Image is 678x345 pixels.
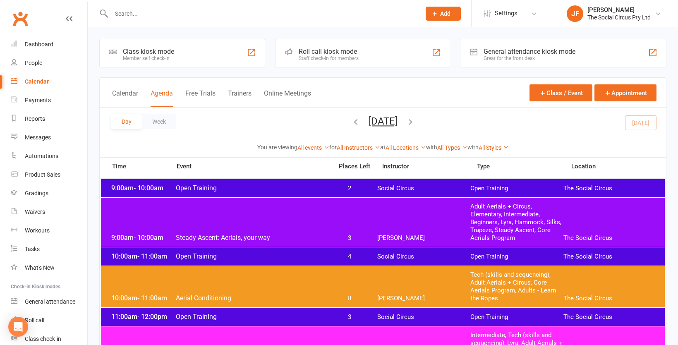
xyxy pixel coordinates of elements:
[484,55,575,61] div: Great for the front desk
[11,54,87,72] a: People
[25,298,75,305] div: General attendance
[109,8,415,19] input: Search...
[123,48,174,55] div: Class kiosk mode
[380,144,386,151] strong: at
[467,144,479,151] strong: with
[175,252,328,260] span: Open Training
[337,144,380,151] a: All Instructors
[25,246,40,252] div: Tasks
[11,221,87,240] a: Workouts
[297,144,329,151] a: All events
[11,240,87,259] a: Tasks
[257,144,297,151] strong: You are viewing
[567,5,583,22] div: JF
[11,35,87,54] a: Dashboard
[11,311,87,330] a: Roll call
[185,89,216,107] button: Free Trials
[587,6,651,14] div: [PERSON_NAME]
[386,144,426,151] a: All Locations
[11,91,87,110] a: Payments
[137,313,167,321] span: - 12:00pm
[8,317,28,337] div: Open Intercom Messenger
[25,78,49,85] div: Calendar
[134,184,163,192] span: - 10:00am
[563,295,656,302] span: The Social Circus
[25,41,53,48] div: Dashboard
[470,253,563,261] span: Open Training
[109,294,175,302] span: 10:00am
[109,184,175,192] span: 9:00am
[328,234,371,242] span: 3
[151,89,173,107] button: Agenda
[11,110,87,128] a: Reports
[437,144,467,151] a: All Types
[11,128,87,147] a: Messages
[109,234,175,242] span: 9:00am
[123,55,174,61] div: Member self check-in
[328,184,371,192] span: 2
[426,7,461,21] button: Add
[563,253,656,261] span: The Social Circus
[25,60,42,66] div: People
[25,264,55,271] div: What's New
[111,114,142,129] button: Day
[25,134,51,141] div: Messages
[377,295,470,302] span: [PERSON_NAME]
[137,252,167,260] span: - 11:00am
[228,89,252,107] button: Trainers
[495,4,517,23] span: Settings
[11,292,87,311] a: General attendance kiosk mode
[25,190,48,196] div: Gradings
[382,163,477,170] span: Instructor
[25,153,58,159] div: Automations
[137,294,167,302] span: - 11:00am
[377,313,470,321] span: Social Circus
[112,89,138,107] button: Calendar
[470,203,563,242] span: Adult Aerials + Circus, Elementary, Intermediate, Beginners, Lyra, Hammock, Silks, Trapeze, Stead...
[175,184,328,192] span: Open Training
[377,184,470,192] span: Social Circus
[479,144,509,151] a: All Styles
[440,10,450,17] span: Add
[426,144,437,151] strong: with
[470,184,563,192] span: Open Training
[369,115,398,127] button: [DATE]
[110,163,176,172] span: Time
[142,114,176,129] button: Week
[377,253,470,261] span: Social Circus
[470,271,563,302] span: Tech (skills and sequencing), Adult Aerials + Circus, Core Aerials Program, Adults - Learn the Ropes
[563,234,656,242] span: The Social Circus
[11,203,87,221] a: Waivers
[328,295,371,302] span: 8
[25,171,60,178] div: Product Sales
[25,227,50,234] div: Workouts
[134,234,163,242] span: - 10:00am
[11,147,87,165] a: Automations
[109,313,175,321] span: 11:00am
[25,335,61,342] div: Class check-in
[11,259,87,277] a: What's New
[11,184,87,203] a: Gradings
[11,165,87,184] a: Product Sales
[477,163,571,170] span: Type
[529,84,592,101] button: Class / Event
[109,252,175,260] span: 10:00am
[176,163,333,170] span: Event
[175,313,328,321] span: Open Training
[328,253,371,261] span: 4
[25,115,45,122] div: Reports
[377,234,470,242] span: [PERSON_NAME]
[563,313,656,321] span: The Social Circus
[11,72,87,91] a: Calendar
[175,294,328,302] span: Aerial Conditioning
[328,313,371,321] span: 3
[333,163,376,170] span: Places Left
[264,89,311,107] button: Online Meetings
[484,48,575,55] div: General attendance kiosk mode
[175,234,328,242] span: Steady Ascent: Aerials, your way
[25,97,51,103] div: Payments
[25,317,44,323] div: Roll call
[470,313,563,321] span: Open Training
[587,14,651,21] div: The Social Circus Pty Ltd
[594,84,656,101] button: Appointment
